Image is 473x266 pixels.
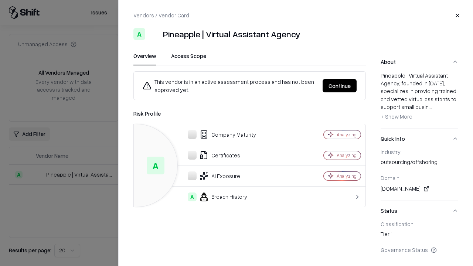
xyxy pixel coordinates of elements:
div: Tier 1 [381,230,458,241]
div: Quick Info [381,149,458,201]
div: Breach History [140,192,298,201]
div: [DOMAIN_NAME] [381,184,458,193]
div: A [147,157,164,174]
button: Continue [323,79,357,92]
div: Domain [381,174,458,181]
button: + Show More [381,111,412,123]
div: Company Maturity [140,130,298,139]
button: Quick Info [381,129,458,149]
span: + Show More [381,113,412,120]
div: This vendor is in an active assessment process and has not been approved yet. [143,78,317,94]
div: Risk Profile [133,109,366,118]
div: A [188,192,197,201]
button: Overview [133,52,156,65]
button: Status [381,201,458,221]
span: ... [429,103,432,110]
div: Governance Status [381,246,458,253]
img: Pineapple | Virtual Assistant Agency [148,28,160,40]
div: Analyzing [337,132,357,138]
div: A [133,28,145,40]
button: Access Scope [171,52,206,65]
div: AI Exposure [140,171,298,180]
div: Pineapple | Virtual Assistant Agency, founded in [DATE], specializes in providing trained and vet... [381,72,458,123]
div: Analyzing [337,152,357,158]
div: Certificates [140,151,298,160]
div: Classification [381,221,458,227]
button: About [381,52,458,72]
p: Vendors / Vendor Card [133,11,189,19]
div: outsourcing/offshoring [381,158,458,168]
div: Analyzing [337,173,357,179]
div: Industry [381,149,458,155]
div: Pineapple | Virtual Assistant Agency [163,28,300,40]
div: About [381,72,458,129]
